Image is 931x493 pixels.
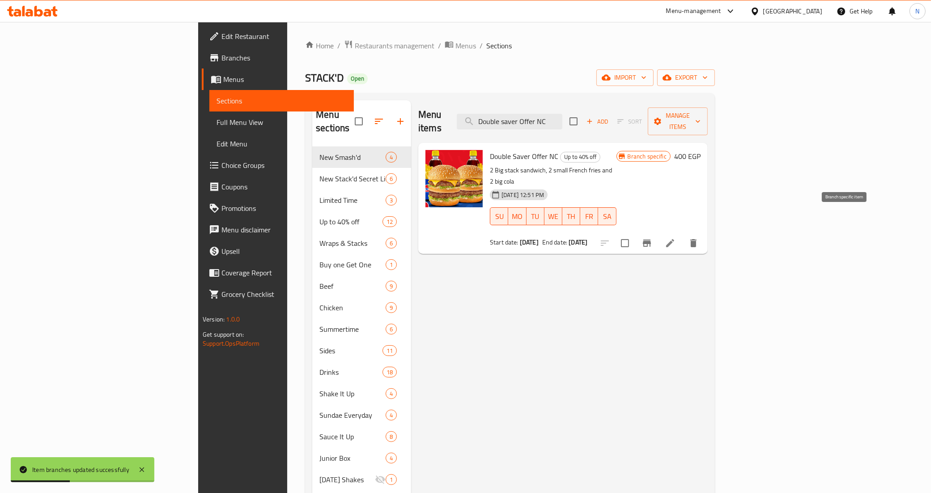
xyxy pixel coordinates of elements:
[560,152,600,163] div: Up to 40% off
[480,40,483,51] li: /
[383,347,396,355] span: 11
[375,474,386,485] svg: Inactive section
[438,40,441,51] li: /
[202,197,354,219] a: Promotions
[344,40,434,51] a: Restaurants management
[202,47,354,69] a: Branches
[386,474,397,485] div: items
[319,238,386,249] span: Wraps & Stacks
[425,150,483,207] img: Double Saver Offer NC
[386,410,397,420] div: items
[386,175,396,183] span: 6
[217,95,347,106] span: Sections
[202,240,354,262] a: Upsell
[319,474,375,485] div: Ramadan Shakes
[494,210,505,223] span: SU
[598,207,616,225] button: SA
[221,267,347,278] span: Coverage Report
[548,210,559,223] span: WE
[319,345,383,356] div: Sides
[490,236,519,248] span: Start date:
[319,173,386,184] span: New Stack'd Secret Line
[221,203,347,214] span: Promotions
[386,152,397,163] div: items
[221,181,347,192] span: Coupons
[584,210,595,223] span: FR
[508,207,526,225] button: MO
[217,138,347,149] span: Edit Menu
[566,210,577,223] span: TH
[312,146,411,168] div: New Smash'd4
[319,453,386,463] div: Junior Box
[664,72,708,83] span: export
[527,207,544,225] button: TU
[386,476,396,484] span: 1
[386,324,397,334] div: items
[312,383,411,404] div: Shake It Up4
[386,304,396,312] span: 9
[763,6,822,16] div: [GEOGRAPHIC_DATA]
[915,6,919,16] span: N
[386,259,397,270] div: items
[312,447,411,469] div: Junior Box4
[674,150,701,163] h6: 400 EGP
[383,216,397,227] div: items
[386,173,397,184] div: items
[455,40,476,51] span: Menus
[657,69,715,86] button: export
[583,115,612,129] span: Add item
[602,210,612,223] span: SA
[202,69,354,90] a: Menus
[319,388,386,399] span: Shake It Up
[217,117,347,128] span: Full Menu View
[312,189,411,211] div: Limited Time3
[312,318,411,340] div: Summertime6
[319,259,386,270] div: Buy one Get One
[312,426,411,447] div: Sauce It Up8
[486,40,512,51] span: Sections
[512,210,523,223] span: MO
[386,390,396,398] span: 4
[202,262,354,283] a: Coverage Report
[386,388,397,399] div: items
[498,191,548,199] span: [DATE] 12:51 PM
[666,6,721,17] div: Menu-management
[368,111,390,132] span: Sort sections
[386,261,396,269] span: 1
[386,153,396,162] span: 4
[383,345,397,356] div: items
[386,454,396,463] span: 4
[604,72,646,83] span: import
[386,431,397,442] div: items
[202,26,354,47] a: Edit Restaurant
[386,453,397,463] div: items
[319,216,383,227] span: Up to 40% off
[562,207,580,225] button: TH
[648,107,708,135] button: Manage items
[319,367,383,377] span: Drinks
[221,289,347,300] span: Grocery Checklist
[569,236,587,248] b: [DATE]
[319,152,386,163] div: New Smash'd
[312,340,411,361] div: Sides11
[319,281,386,292] span: Beef
[203,329,244,340] span: Get support on:
[312,168,411,189] div: New Stack'd Secret Line6
[221,52,347,63] span: Branches
[319,195,386,206] span: Limited Time
[319,324,386,334] span: Summertime
[390,111,411,132] button: Add section
[209,133,354,154] a: Edit Menu
[319,302,386,313] div: Chicken
[445,40,476,51] a: Menus
[530,210,541,223] span: TU
[386,281,397,292] div: items
[665,238,676,249] a: Edit menu item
